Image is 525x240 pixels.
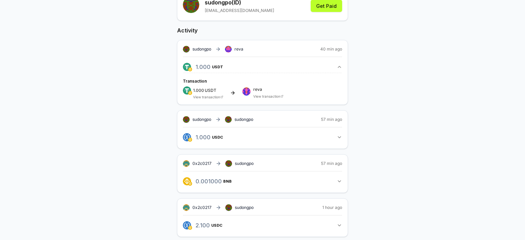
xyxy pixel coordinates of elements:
[322,205,342,210] span: 1 hour ago
[188,182,192,186] img: logo.png
[205,8,274,13] p: [EMAIL_ADDRESS][DOMAIN_NAME]
[177,26,348,34] h2: Activity
[234,117,253,122] span: sudongpo
[183,61,342,73] button: 1.000USDT
[183,177,191,185] img: logo.png
[212,65,223,69] span: USDT
[193,95,220,99] a: View transaction
[183,220,342,231] button: 2.100USDC
[183,63,191,71] img: logo.png
[253,87,283,91] span: reva
[192,205,212,210] span: 0x2c0217
[321,161,342,166] span: 57 min ago
[183,86,191,95] img: logo.png
[183,131,342,143] button: 1.000USDC
[192,161,212,166] span: 0x2c0217
[223,179,232,183] span: BNB
[183,175,342,187] button: 0.001000BNB
[188,91,192,95] img: logo.png
[183,73,342,99] div: 1.000USDT
[188,226,192,230] img: logo.png
[188,138,192,142] img: logo.png
[205,88,216,93] span: USDT
[212,135,223,139] span: USDC
[188,67,192,71] img: logo.png
[193,88,204,93] span: 1.000
[321,117,342,122] span: 57 min ago
[183,79,207,84] span: Transaction
[235,161,254,166] span: sudongpo
[192,117,211,122] span: sudongpo
[253,94,280,98] a: View transaction
[235,205,254,210] span: sudongpo
[192,46,211,52] span: sudongpo
[234,46,243,52] span: reva
[183,133,191,141] img: logo.png
[320,46,342,52] span: 40 min ago
[183,221,191,229] img: logo.png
